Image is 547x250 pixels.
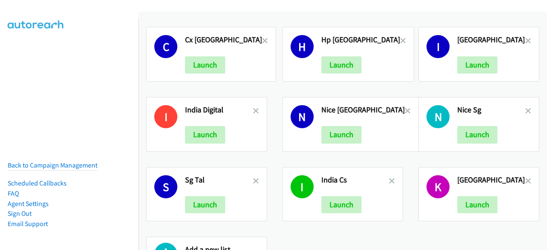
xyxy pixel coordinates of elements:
h1: I [426,35,450,58]
h1: K [426,175,450,198]
h2: Cx [GEOGRAPHIC_DATA] [185,35,262,45]
h2: [GEOGRAPHIC_DATA] [457,35,525,45]
h2: India Digital [185,105,253,115]
a: Back to Campaign Management [8,161,97,169]
h1: N [426,105,450,128]
a: FAQ [8,189,19,197]
h2: Hp [GEOGRAPHIC_DATA] [321,35,400,45]
button: Launch [321,196,362,213]
h1: H [291,35,314,58]
a: Agent Settings [8,200,49,208]
h1: N [291,105,314,128]
a: Email Support [8,220,48,228]
button: Launch [457,196,497,213]
a: Sign Out [8,209,32,218]
button: Launch [185,126,225,143]
h2: Nice [GEOGRAPHIC_DATA] [321,105,405,115]
h2: India Cs [321,175,389,185]
h1: S [154,175,177,198]
h2: Sg Tal [185,175,253,185]
button: Launch [457,56,497,74]
button: Launch [321,126,362,143]
h1: C [154,35,177,58]
h1: I [291,175,314,198]
button: Launch [321,56,362,74]
h2: Nice Sg [457,105,525,115]
button: Launch [185,56,225,74]
h1: I [154,105,177,128]
a: Scheduled Callbacks [8,179,67,187]
button: Launch [185,196,225,213]
button: Launch [457,126,497,143]
h2: [GEOGRAPHIC_DATA] [457,175,525,185]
